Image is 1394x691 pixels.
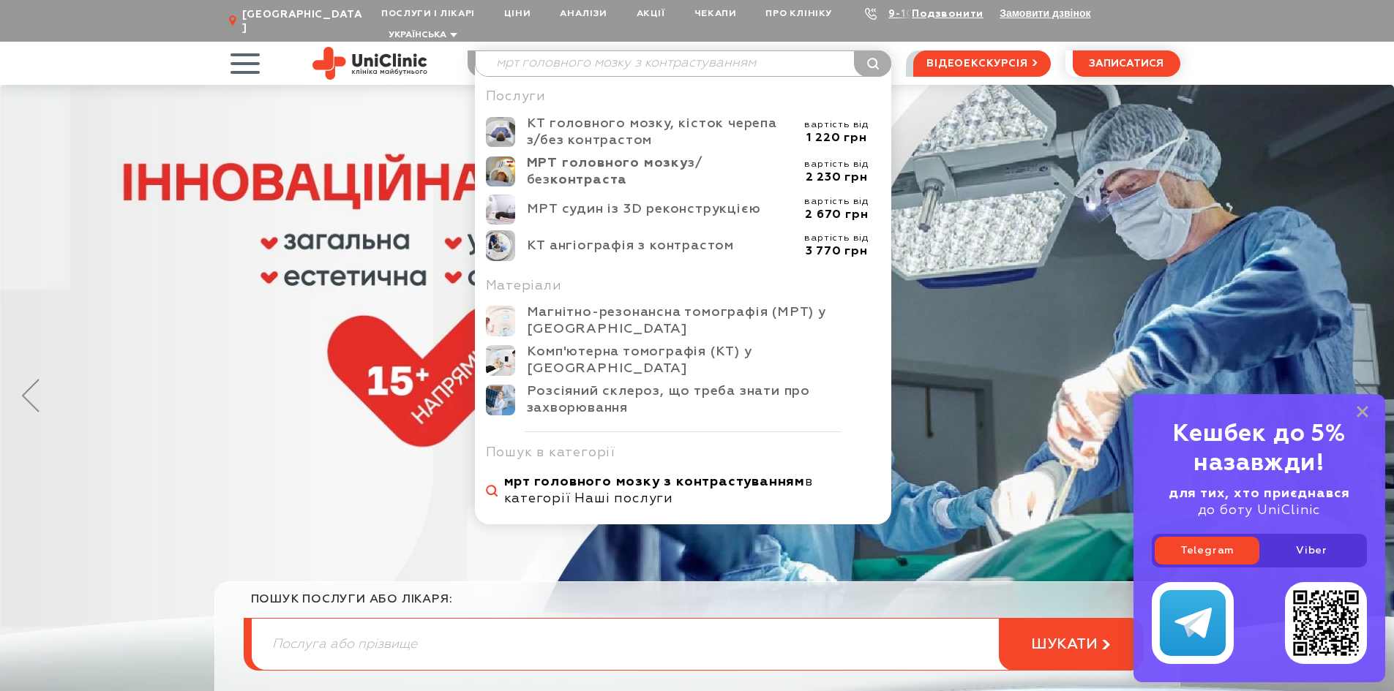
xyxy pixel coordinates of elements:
div: з/без [527,155,793,189]
a: 9-103 [888,9,921,19]
a: КТ ангіографія з контрастом КТ ангіографія з контрастом вартість від 3 770 грн [486,230,881,261]
a: Подзвонити [912,9,983,19]
div: до боту UniClinic [1152,486,1367,519]
span: Українська [389,31,446,39]
div: Розсіяний склероз, що треба знати про захворювання [527,383,881,417]
b: мрт головного мозку з контрастуванням [504,475,806,488]
span: в категорії Наші послуги [504,474,881,507]
div: Кешбек до 5% назавжди! [1152,420,1367,478]
div: 1 220 грн [792,131,880,146]
a: відеоекскурсія [913,50,1050,77]
a: Viber [1259,537,1364,564]
div: вартість від [792,196,880,208]
img: Магнітно-резонансна томографія (МРТ) у Запоріжжі [486,306,515,336]
div: пошук послуги або лікаря: [251,592,1144,618]
div: вартість від [792,159,880,170]
span: шукати [1031,635,1098,654]
img: МРТ головного мозку з/без контраста [486,156,515,187]
a: МРТ судин із 3D реконструкцією МРТ судин із 3D реконструкцією вартість від 2 670 грн [486,195,881,225]
b: МРТ [527,156,558,170]
div: 3 770 грн [792,244,880,259]
img: Uniclinic [312,47,427,80]
b: мозку [644,156,688,170]
div: МРТ судин із 3D реконструкцією [527,201,793,218]
div: Магнітно-резонансна томографія (МРТ) у [GEOGRAPHIC_DATA] [527,304,881,338]
a: Магнітно-резонансна томографія (МРТ) у Запоріжжі Магнітно-резонансна томографія (МРТ) у [GEOGRAPH... [486,304,881,338]
a: Telegram [1155,537,1259,564]
a: Розсіяний склероз, що треба знати про захворювання Розсіяний склероз, що треба знати про захворюв... [486,383,881,417]
span: [GEOGRAPHIC_DATA] [242,8,367,34]
img: Розсіяний склероз, що треба знати про захворювання [486,385,515,415]
div: КТ головного мозку, кісток черепа з/без контрастом [527,116,793,149]
input: Послуга або прізвище [252,619,1143,670]
button: Українська [385,30,457,41]
img: Комп'ютерна томографія (КТ) у Запоріжжі [486,345,515,376]
b: головного [562,156,640,170]
button: Замовити дзвінок [1000,7,1090,19]
div: 2 670 грн [792,208,880,222]
b: для тих, хто приєднався [1169,487,1350,500]
b: контраста [550,173,627,186]
button: шукати [999,618,1144,671]
span: відеоекскурсія [926,51,1027,76]
a: Комп'ютерна томографія (КТ) у Запоріжжі Комп'ютерна томографія (КТ) у [GEOGRAPHIC_DATA] [486,344,881,377]
div: Пошук в категорії [486,431,881,468]
div: Послуги [486,88,881,105]
img: КТ головного мозку, кісток черепа з/без контрастом [486,117,515,148]
img: МРТ судин із 3D реконструкцією [486,195,515,225]
input: Послуга або прізвище [476,51,891,76]
img: КТ ангіографія з контрастом [486,230,515,261]
button: записатися [1073,50,1180,77]
div: Комп'ютерна томографія (КТ) у [GEOGRAPHIC_DATA] [527,344,881,377]
span: записатися [1089,58,1163,69]
a: МРТ головного мозку з/без контраста МРТ головного мозкуз/безконтраста вартість від 2 230 грн [486,155,881,189]
a: КТ головного мозку, кісток черепа з/без контрастом КТ головного мозку, кісток черепа з/без контра... [486,116,881,149]
div: Матеріали [486,278,881,295]
div: вартість від [792,233,880,244]
div: 2 230 грн [792,170,880,185]
div: вартість від [792,119,880,131]
div: КТ ангіографія з контрастом [527,238,793,254]
a: мрт головного мозку з контрастуваннямв категорії Наші послуги [486,474,881,507]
